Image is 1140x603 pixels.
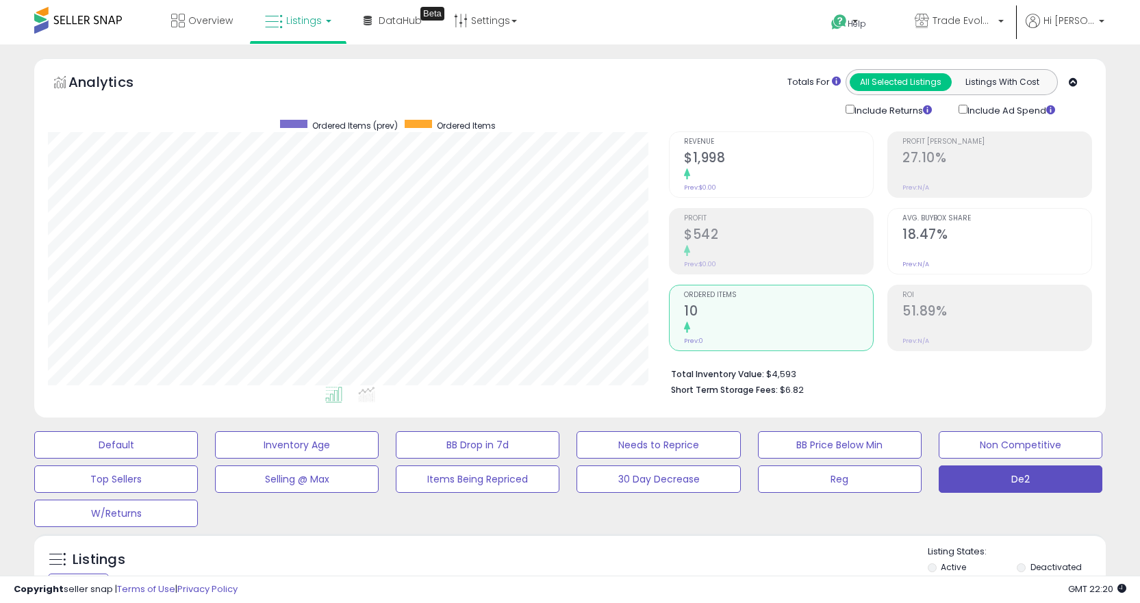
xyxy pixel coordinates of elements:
span: Trade Evolution US [933,14,994,27]
button: Default [34,431,198,459]
span: Listings [286,14,322,27]
small: Prev: $0.00 [684,183,716,192]
span: 2025-10-7 22:20 GMT [1068,582,1126,595]
b: Short Term Storage Fees: [671,384,778,396]
b: Total Inventory Value: [671,368,764,380]
button: Top Sellers [34,465,198,493]
button: De2 [939,465,1102,493]
p: Listing States: [928,546,1106,559]
div: Tooltip anchor [420,7,444,21]
small: Prev: N/A [902,260,929,268]
div: Include Returns [835,102,948,118]
span: Overview [188,14,233,27]
button: Non Competitive [939,431,1102,459]
span: ROI [902,292,1091,299]
div: Clear All Filters [48,574,109,587]
div: seller snap | | [14,583,238,596]
span: DataHub [379,14,422,27]
h2: 27.10% [902,150,1091,168]
small: Prev: $0.00 [684,260,716,268]
a: Terms of Use [117,582,175,595]
span: Hi [PERSON_NAME] [1043,14,1095,27]
button: 30 Day Decrease [577,465,740,493]
h2: 10 [684,303,873,322]
a: Privacy Policy [177,582,238,595]
i: Get Help [831,14,848,31]
div: Totals For [787,76,841,89]
h5: Analytics [68,73,160,95]
h5: Listings [73,550,125,569]
span: Ordered Items [684,292,873,299]
span: Avg. Buybox Share [902,215,1091,222]
small: Prev: 0 [684,337,703,345]
div: Include Ad Spend [948,102,1077,118]
span: Ordered Items [437,120,496,131]
small: Prev: N/A [902,183,929,192]
button: Inventory Age [215,431,379,459]
label: Active [941,561,966,573]
button: Needs to Reprice [577,431,740,459]
small: Prev: N/A [902,337,929,345]
button: Items Being Repriced [396,465,559,493]
label: Deactivated [1030,561,1082,573]
h2: 18.47% [902,227,1091,245]
span: Profit [684,215,873,222]
button: Listings With Cost [951,73,1053,91]
button: Selling @ Max [215,465,379,493]
button: All Selected Listings [850,73,952,91]
a: Hi [PERSON_NAME] [1026,14,1104,44]
span: Revenue [684,138,873,146]
a: Help [820,3,893,44]
h2: $542 [684,227,873,245]
button: BB Price Below Min [758,431,922,459]
button: W/Returns [34,500,198,527]
button: BB Drop in 7d [396,431,559,459]
span: Help [848,18,866,29]
span: Ordered Items (prev) [312,120,398,131]
strong: Copyright [14,582,64,595]
h2: $1,998 [684,150,873,168]
button: Reg [758,465,922,493]
span: Profit [PERSON_NAME] [902,138,1091,146]
h2: 51.89% [902,303,1091,322]
span: $6.82 [780,383,804,396]
li: $4,593 [671,365,1082,381]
